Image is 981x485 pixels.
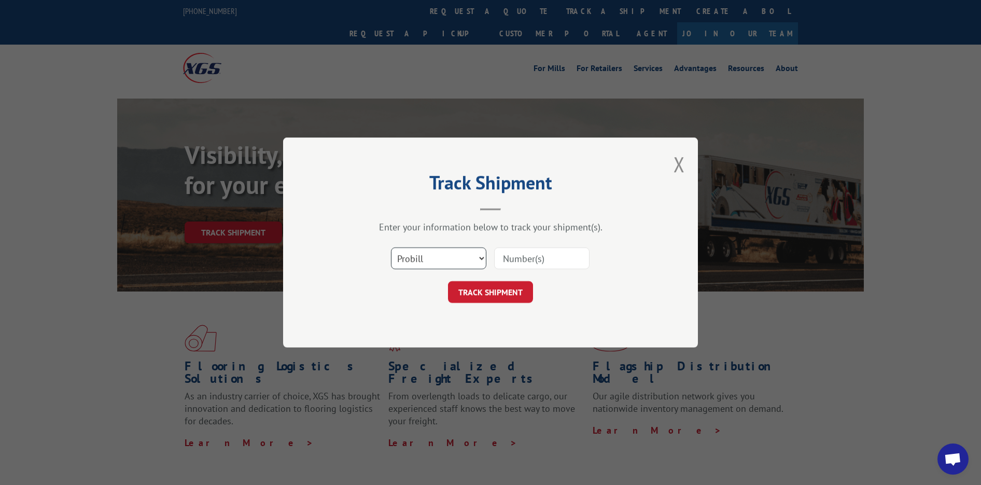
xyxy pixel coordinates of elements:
input: Number(s) [494,247,590,269]
div: Enter your information below to track your shipment(s). [335,221,646,233]
button: Close modal [674,150,685,178]
div: Open chat [937,444,969,475]
button: TRACK SHIPMENT [448,281,533,303]
h2: Track Shipment [335,175,646,195]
